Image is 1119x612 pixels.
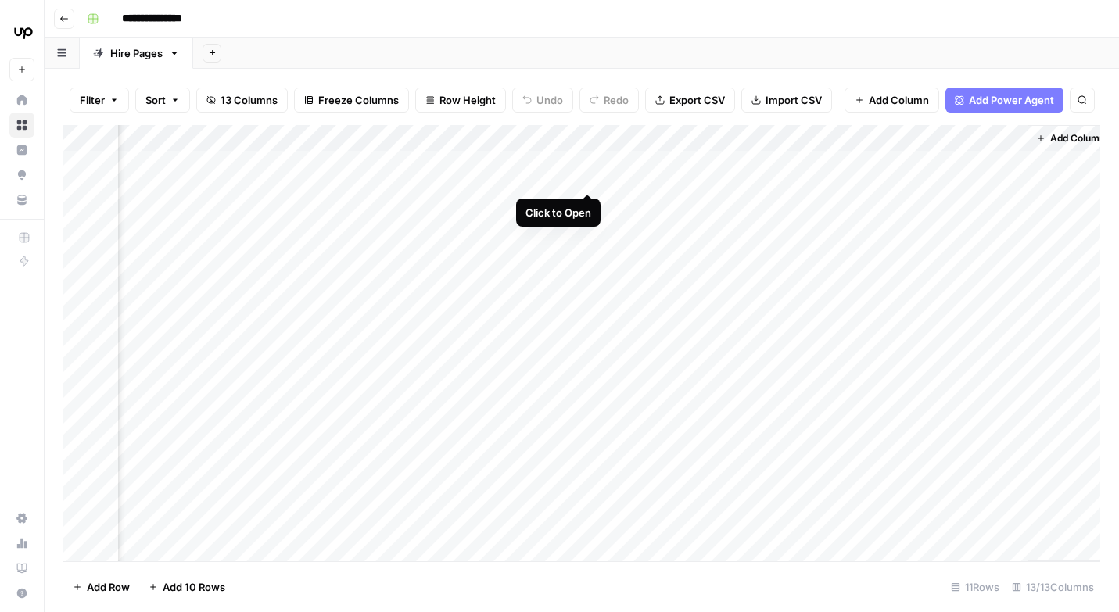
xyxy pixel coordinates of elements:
[845,88,939,113] button: Add Column
[579,88,639,113] button: Redo
[525,205,591,220] div: Click to Open
[135,88,190,113] button: Sort
[318,92,399,108] span: Freeze Columns
[294,88,409,113] button: Freeze Columns
[766,92,822,108] span: Import CSV
[1006,574,1100,599] div: 13/13 Columns
[87,579,130,595] span: Add Row
[1030,128,1111,149] button: Add Column
[9,18,38,46] img: Upwork Logo
[196,88,288,113] button: 13 Columns
[9,506,34,531] a: Settings
[110,45,163,61] div: Hire Pages
[9,188,34,213] a: Your Data
[869,92,929,108] span: Add Column
[1050,131,1105,145] span: Add Column
[80,38,193,69] a: Hire Pages
[163,579,225,595] span: Add 10 Rows
[512,88,573,113] button: Undo
[604,92,629,108] span: Redo
[9,138,34,163] a: Insights
[139,574,235,599] button: Add 10 Rows
[536,92,563,108] span: Undo
[9,113,34,138] a: Browse
[415,88,506,113] button: Row Height
[945,574,1006,599] div: 11 Rows
[9,13,34,52] button: Workspace: Upwork
[70,88,129,113] button: Filter
[221,92,278,108] span: 13 Columns
[645,88,735,113] button: Export CSV
[9,163,34,188] a: Opportunities
[63,574,139,599] button: Add Row
[741,88,832,113] button: Import CSV
[9,581,34,606] button: Help + Support
[80,92,105,108] span: Filter
[969,92,1054,108] span: Add Power Agent
[669,92,725,108] span: Export CSV
[439,92,496,108] span: Row Height
[9,531,34,556] a: Usage
[9,88,34,113] a: Home
[145,92,166,108] span: Sort
[945,88,1063,113] button: Add Power Agent
[9,556,34,581] a: Learning Hub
